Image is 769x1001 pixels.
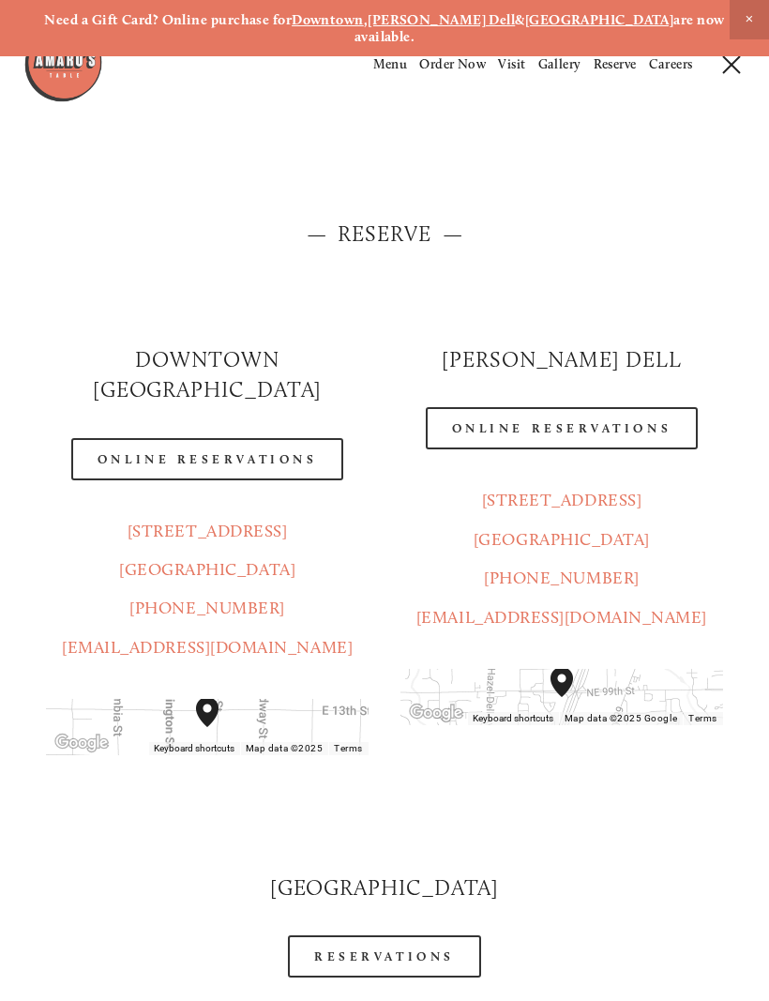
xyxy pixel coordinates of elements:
[405,701,467,725] a: Open this area in Google Maps (opens a new window)
[373,56,408,72] a: Menu
[62,637,353,658] a: [EMAIL_ADDRESS][DOMAIN_NAME]
[46,345,369,405] h2: Downtown [GEOGRAPHIC_DATA]
[498,56,525,72] a: Visit
[484,568,640,588] a: [PHONE_NUMBER]
[525,11,674,28] a: [GEOGRAPHIC_DATA]
[188,690,249,765] div: Amaro's Table 1220 Main Street vancouver, United States
[368,11,515,28] a: [PERSON_NAME] Dell
[426,407,698,449] a: Online Reservations
[246,743,324,753] span: Map data ©2025
[649,56,693,72] a: Careers
[51,731,113,755] img: Google
[71,438,343,480] a: Online Reservations
[474,529,650,550] a: [GEOGRAPHIC_DATA]
[44,11,292,28] strong: Need a Gift Card? Online purchase for
[364,11,368,28] strong: ,
[416,607,707,628] a: [EMAIL_ADDRESS][DOMAIN_NAME]
[46,220,723,250] h2: — Reserve —
[354,11,728,45] strong: are now available.
[119,559,295,580] a: [GEOGRAPHIC_DATA]
[400,345,723,375] h2: [PERSON_NAME] DELL
[405,701,467,725] img: Google
[419,56,486,72] a: Order Now
[538,56,581,72] a: Gallery
[482,490,642,510] a: [STREET_ADDRESS]
[688,713,717,723] a: Terms
[288,935,481,978] a: Reservations
[543,660,603,735] div: Amaro's Table 816 Northeast 98th Circle Vancouver, WA, 98665, United States
[128,521,288,541] a: [STREET_ADDRESS]
[515,11,524,28] strong: &
[51,731,113,755] a: Open this area in Google Maps (opens a new window)
[565,713,677,723] span: Map data ©2025 Google
[292,11,364,28] a: Downtown
[154,742,234,755] button: Keyboard shortcuts
[473,712,553,725] button: Keyboard shortcuts
[129,598,285,618] a: [PHONE_NUMBER]
[334,743,363,753] a: Terms
[46,873,723,903] h2: [GEOGRAPHIC_DATA]
[23,23,103,103] img: Amaro's Table
[594,56,637,72] a: Reserve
